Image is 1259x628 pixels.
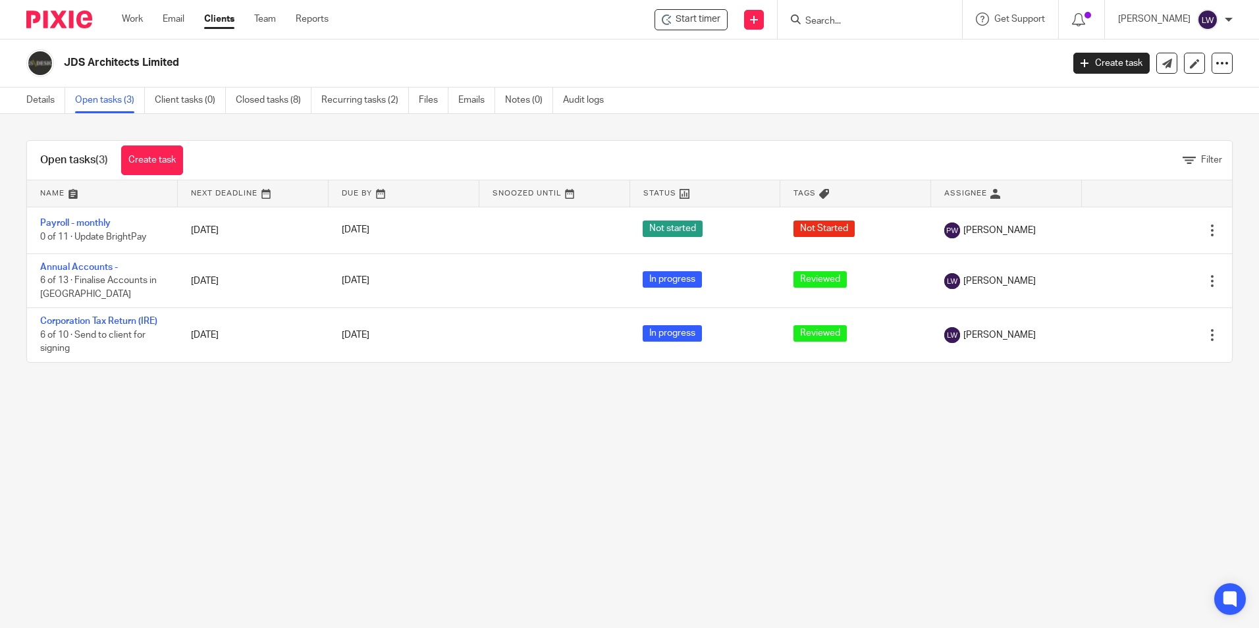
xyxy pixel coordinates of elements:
[296,13,329,26] a: Reports
[944,327,960,343] img: svg%3E
[643,190,676,197] span: Status
[204,13,234,26] a: Clients
[178,253,329,307] td: [DATE]
[505,88,553,113] a: Notes (0)
[254,13,276,26] a: Team
[793,325,847,342] span: Reviewed
[963,328,1036,342] span: [PERSON_NAME]
[342,330,369,340] span: [DATE]
[40,330,146,353] span: 6 of 10 · Send to client for signing
[1073,53,1150,74] a: Create task
[75,88,145,113] a: Open tasks (3)
[944,273,960,289] img: svg%3E
[40,232,146,242] span: 0 of 11 · Update BrightPay
[643,221,703,237] span: Not started
[1197,9,1218,30] img: svg%3E
[419,88,448,113] a: Files
[1118,13,1191,26] p: [PERSON_NAME]
[804,16,923,28] input: Search
[458,88,495,113] a: Emails
[178,207,329,253] td: [DATE]
[643,325,702,342] span: In progress
[342,226,369,235] span: [DATE]
[26,11,92,28] img: Pixie
[26,49,54,77] img: LOGO.png
[676,13,720,26] span: Start timer
[342,276,369,286] span: [DATE]
[994,14,1045,24] span: Get Support
[1201,155,1222,165] span: Filter
[40,263,118,272] a: Annual Accounts -
[178,308,329,362] td: [DATE]
[793,221,855,237] span: Not Started
[40,317,157,326] a: Corporation Tax Return (IRE)
[563,88,614,113] a: Audit logs
[26,88,65,113] a: Details
[963,275,1036,288] span: [PERSON_NAME]
[963,224,1036,237] span: [PERSON_NAME]
[155,88,226,113] a: Client tasks (0)
[643,271,702,288] span: In progress
[64,56,855,70] h2: JDS Architects Limited
[40,153,108,167] h1: Open tasks
[944,222,960,238] img: svg%3E
[122,13,143,26] a: Work
[793,271,847,288] span: Reviewed
[95,155,108,165] span: (3)
[793,190,816,197] span: Tags
[163,13,184,26] a: Email
[40,276,157,300] span: 6 of 13 · Finalise Accounts in [GEOGRAPHIC_DATA]
[121,145,183,175] a: Create task
[321,88,409,113] a: Recurring tasks (2)
[493,190,562,197] span: Snoozed Until
[655,9,728,30] div: JDS Architects Limited
[236,88,311,113] a: Closed tasks (8)
[40,219,111,228] a: Payroll - monthly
